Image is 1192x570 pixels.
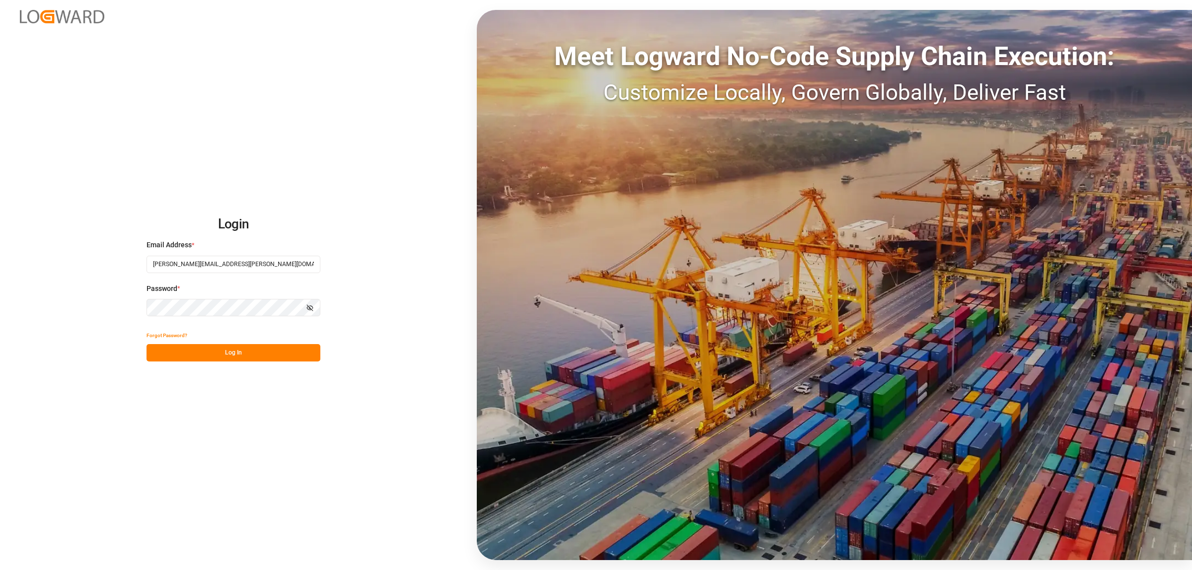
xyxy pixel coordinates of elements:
div: Meet Logward No-Code Supply Chain Execution: [477,37,1192,76]
span: Password [147,284,177,294]
button: Forgot Password? [147,327,187,344]
span: Email Address [147,240,192,250]
img: Logward_new_orange.png [20,10,104,23]
button: Log In [147,344,320,361]
div: Customize Locally, Govern Globally, Deliver Fast [477,76,1192,109]
input: Enter your email [147,256,320,273]
h2: Login [147,209,320,240]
